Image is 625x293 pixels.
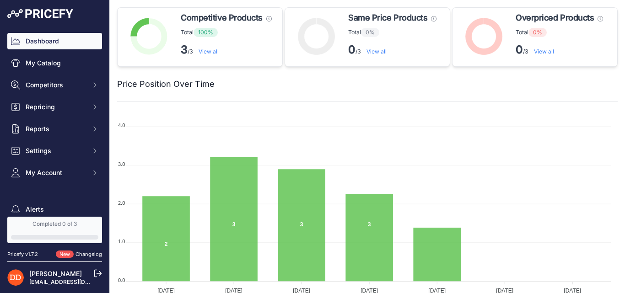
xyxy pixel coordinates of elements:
[194,28,218,37] span: 100%
[118,123,125,128] tspan: 4.0
[181,28,272,37] p: Total
[118,161,125,167] tspan: 3.0
[516,28,603,37] p: Total
[7,217,102,243] a: Completed 0 of 3
[516,43,603,57] p: /3
[199,48,219,55] a: View all
[118,239,125,244] tspan: 1.0
[26,80,86,90] span: Competitors
[56,250,74,258] span: New
[117,78,215,91] h2: Price Position Over Time
[361,28,379,37] span: 0%
[181,43,188,56] strong: 3
[26,102,86,112] span: Repricing
[7,77,102,93] button: Competitors
[181,43,272,57] p: /3
[7,143,102,159] button: Settings
[29,278,125,285] a: [EMAIL_ADDRESS][DOMAIN_NAME]
[528,28,547,37] span: 0%
[7,250,38,258] div: Pricefy v1.7.2
[348,11,427,24] span: Same Price Products
[26,168,86,177] span: My Account
[7,33,102,252] nav: Sidebar
[7,201,102,218] a: Alerts
[7,33,102,49] a: Dashboard
[7,55,102,71] a: My Catalog
[118,277,125,283] tspan: 0.0
[181,11,263,24] span: Competitive Products
[26,124,86,133] span: Reports
[516,43,523,56] strong: 0
[7,121,102,137] button: Reports
[7,165,102,181] button: My Account
[7,99,102,115] button: Repricing
[26,146,86,155] span: Settings
[348,43,436,57] p: /3
[348,28,436,37] p: Total
[75,251,102,257] a: Changelog
[516,11,594,24] span: Overpriced Products
[29,270,82,277] a: [PERSON_NAME]
[534,48,554,55] a: View all
[118,200,125,206] tspan: 2.0
[348,43,356,56] strong: 0
[366,48,387,55] a: View all
[11,220,98,228] div: Completed 0 of 3
[7,9,73,18] img: Pricefy Logo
